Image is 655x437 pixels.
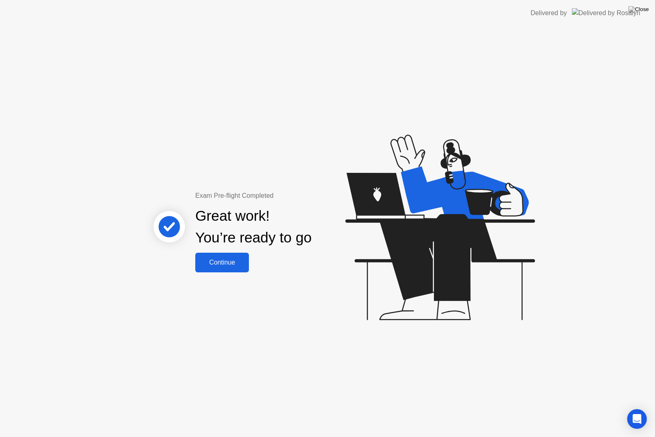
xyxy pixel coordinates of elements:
[531,8,567,18] div: Delivered by
[572,8,640,18] img: Delivered by Rosalyn
[195,191,364,201] div: Exam Pre-flight Completed
[195,253,249,272] button: Continue
[198,259,246,266] div: Continue
[195,205,312,249] div: Great work! You’re ready to go
[628,6,649,13] img: Close
[627,409,647,429] div: Open Intercom Messenger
